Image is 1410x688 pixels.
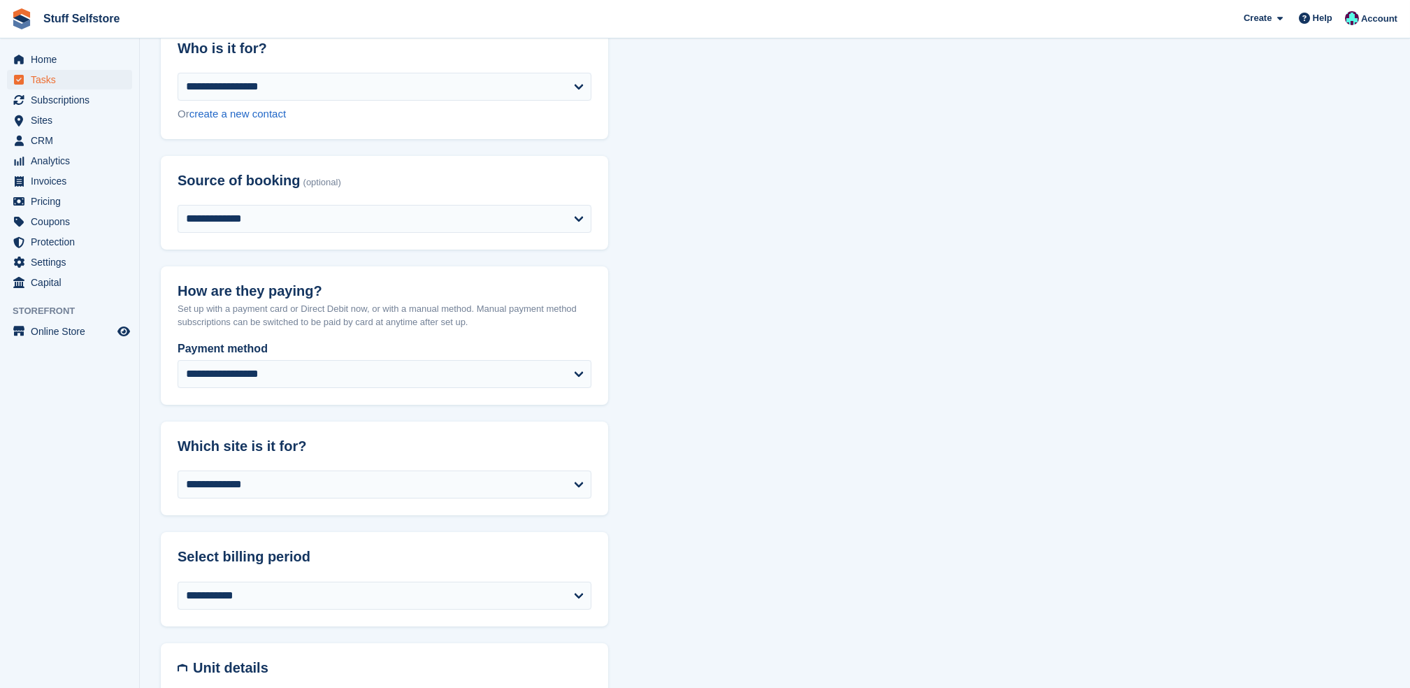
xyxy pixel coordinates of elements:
[31,151,115,171] span: Analytics
[13,304,139,318] span: Storefront
[38,7,125,30] a: Stuff Selfstore
[193,660,591,676] h2: Unit details
[7,322,132,341] a: menu
[178,41,591,57] h2: Who is it for?
[7,131,132,150] a: menu
[7,212,132,231] a: menu
[178,438,591,454] h2: Which site is it for?
[7,273,132,292] a: menu
[31,212,115,231] span: Coupons
[31,273,115,292] span: Capital
[31,252,115,272] span: Settings
[31,131,115,150] span: CRM
[1345,11,1359,25] img: Simon Gardner
[31,322,115,341] span: Online Store
[178,302,591,329] p: Set up with a payment card or Direct Debit now, or with a manual method. Manual payment method su...
[178,173,301,189] span: Source of booking
[7,70,132,89] a: menu
[178,106,591,122] div: Or
[11,8,32,29] img: stora-icon-8386f47178a22dfd0bd8f6a31ec36ba5ce8667c1dd55bd0f319d3a0aa187defe.svg
[7,151,132,171] a: menu
[31,90,115,110] span: Subscriptions
[7,50,132,69] a: menu
[31,171,115,191] span: Invoices
[178,549,591,565] h2: Select billing period
[1244,11,1272,25] span: Create
[189,108,286,120] a: create a new contact
[31,50,115,69] span: Home
[1313,11,1332,25] span: Help
[1361,12,1397,26] span: Account
[178,660,187,676] img: unit-details-icon-595b0c5c156355b767ba7b61e002efae458ec76ed5ec05730b8e856ff9ea34a9.svg
[178,341,591,357] label: Payment method
[31,192,115,211] span: Pricing
[303,178,341,188] span: (optional)
[31,110,115,130] span: Sites
[31,70,115,89] span: Tasks
[7,171,132,191] a: menu
[7,192,132,211] a: menu
[7,90,132,110] a: menu
[7,232,132,252] a: menu
[178,283,591,299] h2: How are they paying?
[7,252,132,272] a: menu
[115,323,132,340] a: Preview store
[7,110,132,130] a: menu
[31,232,115,252] span: Protection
